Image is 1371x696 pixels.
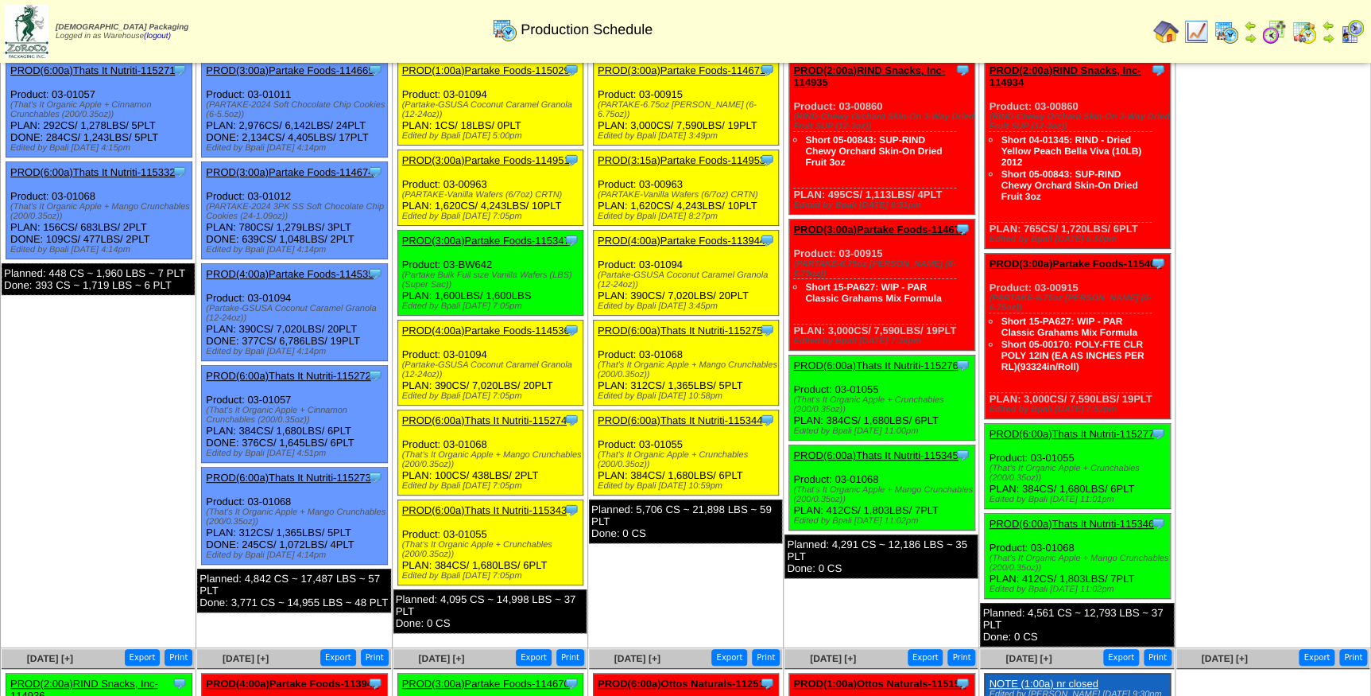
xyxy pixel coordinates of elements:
div: (RIND-Chewy Orchard Skin-On 3-Way Dried Fruit SUP (12-3oz)) [989,112,1170,131]
button: Export [711,649,747,666]
div: Edited by Bpali [DATE] 7:05pm [402,212,583,221]
div: Edited by Bpali [DATE] 11:00pm [793,426,974,436]
img: Tooltip [955,62,970,78]
div: Edited by Bpali [DATE] 7:05pm [402,301,583,311]
img: Tooltip [564,322,579,338]
div: Product: 03-01068 PLAN: 156CS / 683LBS / 2PLT DONE: 109CS / 477LBS / 2PLT [6,162,192,259]
div: Edited by Bpali [DATE] 4:14pm [206,245,387,255]
a: PROD(6:00a)Ottos Naturals-112519 [598,678,770,690]
img: Tooltip [564,232,579,248]
img: Tooltip [367,164,383,180]
div: (That's It Organic Apple + Crunchables (200/0.35oz)) [598,450,779,469]
div: (That's It Organic Apple + Mango Crunchables (200/0.35oz)) [206,507,387,527]
span: [DEMOGRAPHIC_DATA] Packaging [56,23,188,32]
a: PROD(3:00a)Partake Foods-115347 [402,235,570,247]
img: home.gif [1153,19,1179,45]
img: Tooltip [172,164,188,180]
div: (That's It Organic Apple + Cinnamon Crunchables (200/0.35oz)) [206,406,387,425]
a: PROD(6:00a)Thats It Nutriti-115277 [989,428,1153,440]
div: (That's It Organic Apple + Mango Crunchables (200/0.35oz)) [598,360,779,379]
div: Edited by Bpali [DATE] 4:15pm [10,143,192,153]
div: Product: 03-01055 PLAN: 384CS / 1,680LBS / 6PLT [985,424,1171,509]
div: Product: 03-01094 PLAN: 390CS / 7,020LBS / 20PLT [593,231,779,316]
button: Print [1144,649,1172,666]
button: Export [1299,649,1334,666]
a: [DATE] [+] [223,653,269,664]
img: arrowleft.gif [1244,19,1257,32]
a: PROD(3:00a)Partake Foods-114951 [402,154,570,166]
a: [DATE] [+] [1005,653,1051,664]
a: PROD(6:00a)Thats It Nutriti-115272 [206,370,370,382]
button: Export [1103,649,1139,666]
button: Export [908,649,943,666]
div: Planned: 448 CS ~ 1,960 LBS ~ 7 PLT Done: 393 CS ~ 1,719 LBS ~ 6 PLT [2,263,195,295]
div: Product: 03-00915 PLAN: 3,000CS / 7,590LBS / 19PLT [985,254,1171,419]
div: Product: 03-00860 PLAN: 495CS / 1,113LBS / 4PLT [789,60,975,215]
div: Product: 03-01011 PLAN: 2,976CS / 6,142LBS / 24PLT DONE: 2,134CS / 4,405LBS / 17PLT [202,60,388,157]
div: Product: 03-01055 PLAN: 384CS / 1,680LBS / 6PLT [593,410,779,496]
img: Tooltip [955,447,970,463]
div: Product: 03-01068 PLAN: 312CS / 1,365LBS / 5PLT DONE: 245CS / 1,072LBS / 4PLT [202,468,388,565]
button: Print [947,649,975,666]
a: [DATE] [+] [1201,653,1247,664]
div: Product: 03-01068 PLAN: 100CS / 438LBS / 2PLT [397,410,583,496]
div: (That's It Organic Apple + Crunchables (200/0.35oz)) [989,464,1170,483]
img: calendarinout.gif [1292,19,1317,45]
img: calendarblend.gif [1261,19,1287,45]
img: calendarprod.gif [1214,19,1239,45]
div: (PARTAKE-6.75oz [PERSON_NAME] (6-6.75oz)) [598,100,779,119]
div: Product: 03-01094 PLAN: 1CS / 18LBS / 0PLT [397,60,583,146]
a: PROD(3:00a)Partake Foods-114669 [206,64,374,76]
div: (Partake Bulk Full size Vanilla Wafers (LBS) (Super Sac)) [402,270,583,290]
div: (That's It Organic Apple + Mango Crunchables (200/0.35oz)) [402,450,583,469]
img: arrowright.gif [1322,32,1334,45]
a: Short 15-PA627: WIP - PAR Classic Grahams Mix Formula [1001,316,1137,338]
img: Tooltip [367,675,383,691]
a: PROD(6:00a)Thats It Nutriti-115274 [402,414,567,426]
img: Tooltip [367,266,383,282]
a: PROD(3:15a)Partake Foods-114953 [598,154,765,166]
div: Product: 03-01094 PLAN: 390CS / 7,020LBS / 20PLT [397,321,583,406]
a: PROD(6:00a)Thats It Nutriti-115332 [10,166,175,178]
a: [DATE] [+] [418,653,464,664]
div: Edited by Bpali [DATE] 6:50pm [989,235,1170,244]
img: Tooltip [759,322,775,338]
a: [DATE] [+] [810,653,856,664]
img: Tooltip [759,62,775,78]
img: arrowright.gif [1244,32,1257,45]
img: Tooltip [367,62,383,78]
button: Export [516,649,552,666]
a: NOTE (1:00a) nr closed [989,678,1098,690]
a: [DATE] [+] [27,653,73,664]
button: Print [1339,649,1367,666]
div: Planned: 5,706 CS ~ 21,898 LBS ~ 59 PLT Done: 0 CS [589,500,782,543]
a: PROD(4:00a)Partake Foods-114536 [402,325,570,336]
span: Logged in as Warehouse [56,23,188,41]
div: Edited by Bpali [DATE] 10:59pm [598,481,779,491]
div: Edited by Bpali [DATE] 8:27pm [598,212,779,221]
div: Edited by Bpali [DATE] 4:14pm [206,550,387,560]
a: PROD(1:00a)Partake Foods-115029 [402,64,570,76]
div: Edited by Bpali [DATE] 7:52pm [989,405,1170,414]
img: Tooltip [955,221,970,237]
div: (RIND-Chewy Orchard Skin-On 3-Way Dried Fruit SUP (12-3oz)) [793,112,974,131]
div: Edited by Bpali [DATE] 4:14pm [206,347,387,356]
a: PROD(6:00a)Thats It Nutriti-115346 [989,518,1153,530]
div: (That's It Organic Apple + Mango Crunchables (200/0.35oz)) [10,202,192,221]
div: Edited by Bpali [DATE] 4:14pm [10,245,192,255]
div: Product: 03-01094 PLAN: 390CS / 7,020LBS / 20PLT DONE: 377CS / 6,786LBS / 19PLT [202,264,388,361]
a: PROD(4:00a)Partake Foods-113944 [598,235,765,247]
button: Print [752,649,780,666]
div: (Partake-GSUSA Coconut Caramel Granola (12-24oz)) [402,360,583,379]
div: Edited by Bpali [DATE] 6:51pm [793,200,974,210]
div: Edited by Bpali [DATE] 7:39pm [793,336,974,346]
div: (PARTAKE-6.75oz [PERSON_NAME] (6-6.75oz)) [989,294,1170,313]
a: PROD(4:00a)Partake Foods-114535 [206,268,374,280]
div: (Partake-GSUSA Coconut Caramel Granola (12-24oz)) [402,100,583,119]
img: Tooltip [955,675,970,691]
a: PROD(6:00a)Thats It Nutriti-115345 [793,449,958,461]
div: Product: 03-01055 PLAN: 384CS / 1,680LBS / 6PLT [397,500,583,585]
div: Edited by Bpali [DATE] 11:02pm [989,585,1170,594]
